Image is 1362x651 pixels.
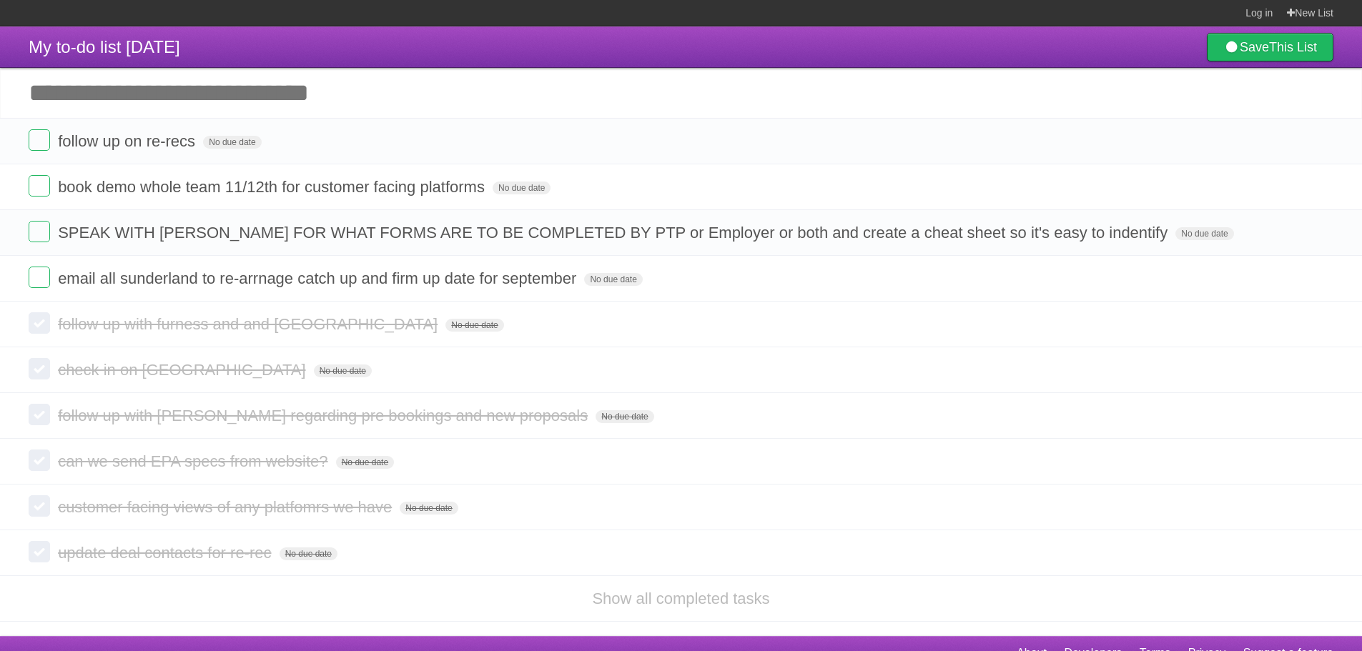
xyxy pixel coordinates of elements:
[58,224,1171,242] span: SPEAK WITH [PERSON_NAME] FOR WHAT FORMS ARE TO BE COMPLETED BY PTP or Employer or both and create...
[29,129,50,151] label: Done
[584,273,642,286] span: No due date
[29,312,50,334] label: Done
[58,544,275,562] span: update deal contacts for re-rec
[58,498,395,516] span: customer facing views of any platfomrs we have
[58,361,309,379] span: check in on [GEOGRAPHIC_DATA]
[592,590,769,607] a: Show all completed tasks
[493,182,551,194] span: No due date
[445,319,503,332] span: No due date
[29,495,50,517] label: Done
[58,407,591,424] span: follow up with [PERSON_NAME] regarding pre bookings and new proposals
[314,364,372,377] span: No due date
[29,221,50,242] label: Done
[58,178,488,196] span: book demo whole team 11/12th for customer facing platforms
[400,502,458,515] span: No due date
[29,449,50,471] label: Done
[29,37,180,56] span: My to-do list [DATE]
[58,132,199,150] span: follow up on re-recs
[1269,40,1317,54] b: This List
[29,358,50,379] label: Done
[29,541,50,562] label: Done
[29,404,50,425] label: Done
[58,315,441,333] span: follow up with furness and and [GEOGRAPHIC_DATA]
[596,410,653,423] span: No due date
[1175,227,1233,240] span: No due date
[203,136,261,149] span: No due date
[58,269,580,287] span: email all sunderland to re-arrnage catch up and firm up date for september
[29,175,50,197] label: Done
[336,456,394,469] span: No due date
[58,452,331,470] span: can we send EPA specs from website?
[280,547,337,560] span: No due date
[29,267,50,288] label: Done
[1207,33,1333,61] a: SaveThis List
